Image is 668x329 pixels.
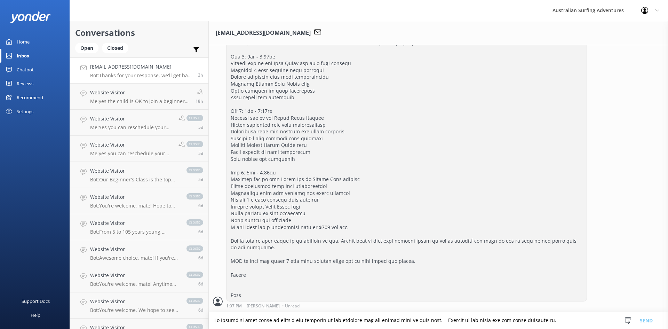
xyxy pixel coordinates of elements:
[75,26,203,39] h2: Conversations
[102,44,132,52] a: Closed
[186,298,203,304] span: closed
[90,307,180,313] p: Bot: You're welcome. We hope to see you at Australian Surfing Adventures soon!
[17,104,33,118] div: Settings
[70,214,208,240] a: Website VisitorBot:From 5 to 105 years young, everyone's welcome to catch some waves! If your kid...
[17,91,43,104] div: Recommend
[70,162,208,188] a: Website VisitorBot:Our Beginner's Class is the top pick! It's a must-do experience that'll have y...
[90,63,193,71] h4: [EMAIL_ADDRESS][DOMAIN_NAME]
[198,72,203,78] span: 10:44am 12-Aug-2025 (UTC +10:00) Australia/Brisbane
[247,304,280,308] span: [PERSON_NAME]
[90,298,180,305] h4: Website Visitor
[198,281,203,287] span: 02:42pm 05-Aug-2025 (UTC +10:00) Australia/Brisbane
[31,308,40,322] div: Help
[75,43,98,53] div: Open
[90,245,180,253] h4: Website Visitor
[226,304,242,308] strong: 1:07 PM
[70,292,208,319] a: Website VisitorBot:You're welcome. We hope to see you at Australian Surfing Adventures soon!closed6d
[186,193,203,199] span: closed
[17,77,33,91] div: Reviews
[198,229,203,235] span: 02:46pm 05-Aug-2025 (UTC +10:00) Australia/Brisbane
[186,272,203,278] span: closed
[282,304,300,308] span: • Unread
[198,177,203,182] span: 03:38pm 06-Aug-2025 (UTC +10:00) Australia/Brisbane
[90,255,180,261] p: Bot: Awesome choice, mate! If you're keen to learn how to surf, our Full Day Learn to Surf Advent...
[198,203,203,209] span: 02:48pm 05-Aug-2025 (UTC +10:00) Australia/Brisbane
[90,141,173,149] h4: Website Visitor
[186,219,203,226] span: closed
[198,307,203,313] span: 02:40pm 05-Aug-2025 (UTC +10:00) Australia/Brisbane
[198,150,203,156] span: 07:27am 07-Aug-2025 (UTC +10:00) Australia/Brisbane
[90,229,180,235] p: Bot: From 5 to 105 years young, everyone's welcome to catch some waves! If your kiddo is 17 or un...
[10,11,50,23] img: yonder-white-logo.png
[186,141,203,147] span: closed
[90,167,180,175] h4: Website Visitor
[75,44,102,52] a: Open
[70,136,208,162] a: Website VisitorMe:yes you can reschedule your private surfing lesson outside of 24 hours prior to...
[90,89,190,96] h4: Website Visitor
[90,98,190,104] p: Me: yes the child is OK to join a beginners group lesson. Please keep in mind the instructor will...
[70,188,208,214] a: Website VisitorBot:You're welcome, mate! Hope to see you catching some waves with us soon! 🌊closed6d
[102,43,128,53] div: Closed
[226,303,587,308] div: 01:07pm 12-Aug-2025 (UTC +10:00) Australia/Brisbane
[186,245,203,252] span: closed
[70,110,208,136] a: Website VisitorMe:Yes you can reschedule your private surfing lesson at least 24 hours prior to y...
[90,281,180,287] p: Bot: You're welcome, mate! Anytime you need a hand or have more questions, just give us a shout. ...
[186,115,203,121] span: closed
[198,255,203,261] span: 02:44pm 05-Aug-2025 (UTC +10:00) Australia/Brisbane
[216,29,311,38] h3: [EMAIL_ADDRESS][DOMAIN_NAME]
[186,167,203,173] span: closed
[226,10,587,301] div: Lo Ipsumd si amet conse ad elits'd eiu temporin ut lab etdolore mag ali enimad mini ve quis nost....
[90,72,193,79] p: Bot: Thanks for your response, we'll get back to you as soon as we can during opening hours.
[70,266,208,292] a: Website VisitorBot:You're welcome, mate! Anytime you need a hand or have more questions, just giv...
[90,219,180,227] h4: Website Visitor
[90,124,173,131] p: Me: Yes you can reschedule your private surfing lesson at least 24 hours prior to your lesson com...
[90,115,173,123] h4: Website Visitor
[198,124,203,130] span: 07:28am 07-Aug-2025 (UTC +10:00) Australia/Brisbane
[70,57,208,84] a: [EMAIL_ADDRESS][DOMAIN_NAME]Bot:Thanks for your response, we'll get back to you as soon as we can...
[90,203,180,209] p: Bot: You're welcome, mate! Hope to see you catching some waves with us soon! 🌊
[90,150,173,157] p: Me: yes you can reschedule your private surfing lesson outside of 24 hours prior to your lesson
[17,63,34,77] div: Chatbot
[70,240,208,266] a: Website VisitorBot:Awesome choice, mate! If you're keen to learn how to surf, our Full Day Learn ...
[90,193,180,201] h4: Website Visitor
[22,294,50,308] div: Support Docs
[90,177,180,183] p: Bot: Our Beginner's Class is the top pick! It's a must-do experience that'll have you bragging ab...
[90,272,180,279] h4: Website Visitor
[17,35,30,49] div: Home
[17,49,30,63] div: Inbox
[196,98,203,104] span: 06:15pm 11-Aug-2025 (UTC +10:00) Australia/Brisbane
[70,84,208,110] a: Website VisitorMe:yes the child is OK to join a beginners group lesson. Please keep in mind the i...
